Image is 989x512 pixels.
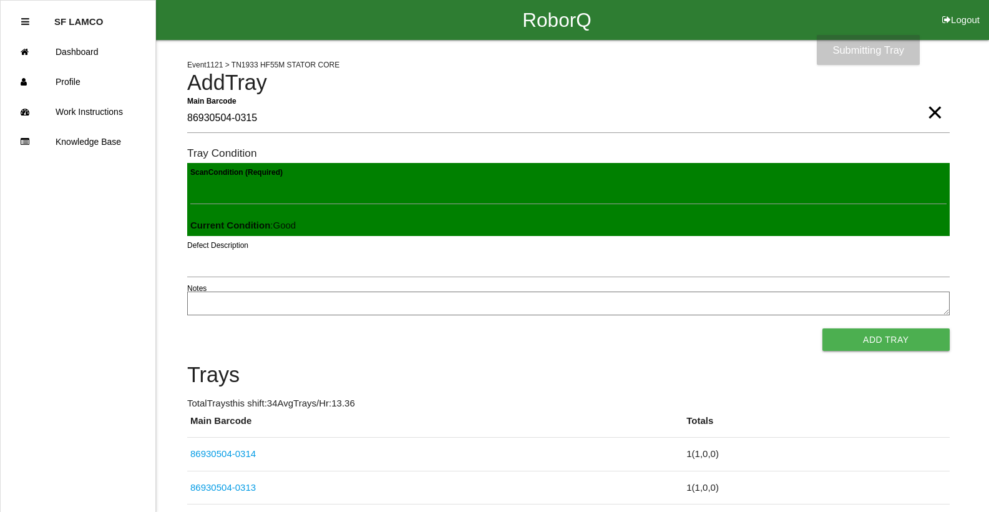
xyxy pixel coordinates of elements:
div: Submitting Tray [817,35,920,65]
th: Main Barcode [187,414,683,438]
div: Close [21,7,29,37]
b: Main Barcode [187,96,236,105]
h4: Add Tray [187,71,950,95]
b: Current Condition [190,220,270,230]
span: Clear Input [927,87,943,112]
a: Dashboard [1,37,155,67]
td: 1 ( 1 , 0 , 0 ) [683,438,949,471]
a: Knowledge Base [1,127,155,157]
h4: Trays [187,363,950,387]
td: 1 ( 1 , 0 , 0 ) [683,471,949,505]
a: 86930504-0314 [190,448,256,459]
label: Notes [187,283,207,294]
a: Work Instructions [1,97,155,127]
h6: Tray Condition [187,147,950,159]
input: Required [187,104,950,133]
th: Totals [683,414,949,438]
span: Event 1121 > TN1933 HF55M STATOR CORE [187,61,339,69]
button: Add Tray [822,328,950,351]
a: 86930504-0313 [190,482,256,493]
p: Total Trays this shift: 34 Avg Trays /Hr: 13.36 [187,396,950,411]
b: Scan Condition (Required) [190,168,283,177]
a: Profile [1,67,155,97]
span: : Good [190,220,296,230]
p: SF LAMCO [54,7,103,27]
label: Defect Description [187,240,248,251]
